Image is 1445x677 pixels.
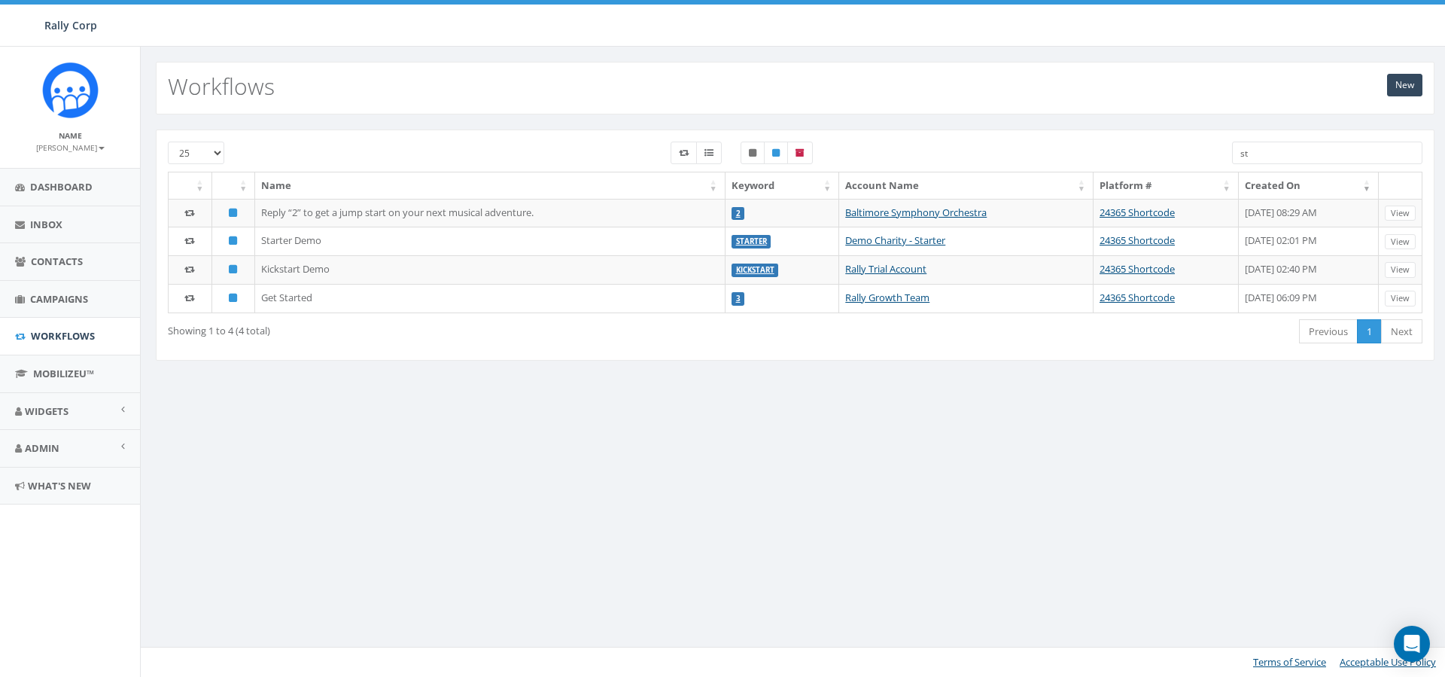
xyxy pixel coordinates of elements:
td: Kickstart Demo [255,255,725,284]
a: View [1385,262,1416,278]
a: 24365 Shortcode [1100,233,1175,247]
td: [DATE] 02:01 PM [1239,227,1379,255]
span: What's New [28,479,91,493]
label: Menu [696,142,722,164]
a: New [1387,74,1422,96]
a: Rally Growth Team [845,291,929,304]
a: STARTER [736,236,767,246]
a: [PERSON_NAME] [36,140,105,154]
a: Next [1381,319,1422,344]
th: Keyword: activate to sort column ascending [726,172,840,199]
i: Published [229,236,237,245]
label: Workflow [671,142,697,164]
span: Inbox [30,218,62,231]
input: Type to search [1232,142,1422,164]
label: Unpublished [741,142,765,164]
span: Contacts [31,255,83,268]
a: 24365 Shortcode [1100,291,1175,304]
div: Showing 1 to 4 (4 total) [168,318,677,338]
small: [PERSON_NAME] [36,142,105,153]
i: Published [229,264,237,274]
a: Baltimore Symphony Orchestra [845,206,987,219]
a: Acceptable Use Policy [1340,655,1436,669]
span: MobilizeU™ [33,367,94,380]
td: Reply “2” to get a jump start on your next musical adventure. [255,199,725,227]
span: Dashboard [30,180,93,194]
a: Demo Charity - Starter [845,233,945,247]
a: 24365 Shortcode [1100,262,1175,276]
a: View [1385,234,1416,250]
span: Workflows [31,329,95,343]
span: Widgets [25,404,68,418]
a: View [1385,291,1416,306]
th: : activate to sort column ascending [169,172,212,199]
td: [DATE] 02:40 PM [1239,255,1379,284]
span: Rally Corp [44,18,97,32]
a: Previous [1299,319,1358,344]
th: : activate to sort column ascending [212,172,256,199]
div: Open Intercom Messenger [1394,626,1430,662]
label: Published [764,142,788,164]
label: Archived [787,142,813,164]
td: [DATE] 06:09 PM [1239,284,1379,313]
th: Created On: activate to sort column ascending [1239,172,1379,199]
td: [DATE] 08:29 AM [1239,199,1379,227]
th: Name: activate to sort column ascending [255,172,725,199]
td: Get Started [255,284,725,313]
th: Platform #: activate to sort column ascending [1094,172,1239,199]
i: Published [229,208,237,218]
a: Terms of Service [1253,655,1326,669]
a: Kickstart [736,265,774,275]
a: 24365 Shortcode [1100,206,1175,219]
a: View [1385,206,1416,221]
img: Icon_1.png [42,62,99,118]
span: Admin [25,441,59,455]
a: Rally Trial Account [845,262,926,276]
a: 3 [736,294,741,303]
a: 1 [1357,319,1382,344]
td: Starter Demo [255,227,725,255]
i: Published [229,293,237,303]
small: Name [59,130,82,141]
a: 2 [736,209,741,218]
span: Campaigns [30,292,88,306]
th: Account Name: activate to sort column ascending [839,172,1094,199]
h2: Workflows [168,74,275,99]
